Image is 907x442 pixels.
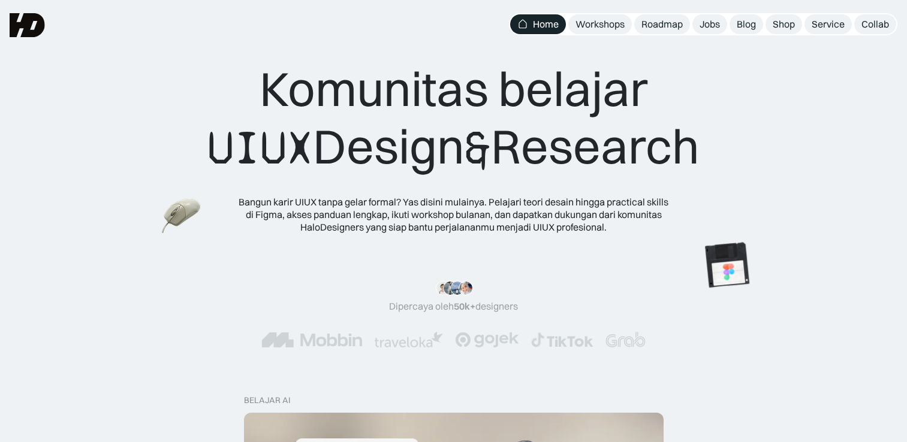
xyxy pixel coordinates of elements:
div: Collab [861,18,889,31]
a: Service [804,14,852,34]
div: Dipercaya oleh designers [389,300,518,313]
span: 50k+ [454,300,475,312]
a: Home [510,14,566,34]
div: Jobs [700,18,720,31]
a: Shop [766,14,802,34]
div: Komunitas belajar Design Research [207,60,700,177]
div: Service [812,18,845,31]
div: Home [533,18,559,31]
span: & [465,119,491,177]
div: belajar ai [244,395,290,405]
div: Roadmap [641,18,683,31]
a: Roadmap [634,14,690,34]
a: Workshops [568,14,632,34]
div: Bangun karir UIUX tanpa gelar formal? Yas disini mulainya. Pelajari teori desain hingga practical... [238,196,670,233]
span: UIUX [207,119,313,177]
div: Workshops [575,18,625,31]
a: Jobs [692,14,727,34]
a: Collab [854,14,896,34]
div: Shop [773,18,795,31]
div: Blog [737,18,756,31]
a: Blog [730,14,763,34]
